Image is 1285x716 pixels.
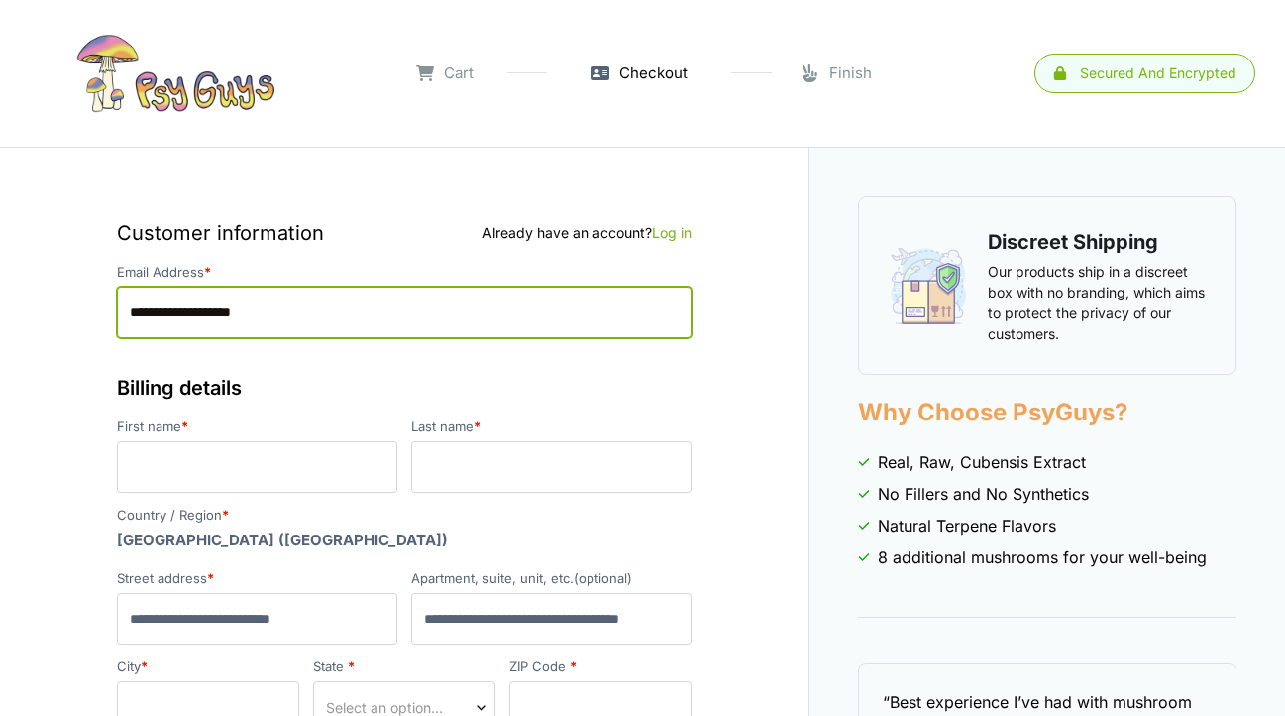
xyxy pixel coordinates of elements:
label: Apartment, suite, unit, etc. [411,572,692,585]
label: Street address [117,572,397,585]
label: First name [117,420,397,433]
a: Cart [416,62,474,85]
label: State [313,660,495,673]
span: 8 additional mushrooms for your well-being [878,545,1207,569]
label: ZIP Code [509,660,692,673]
span: Real, Raw, Cubensis Extract [878,450,1086,474]
strong: Discreet Shipping [988,230,1158,254]
span: Natural Terpene Flavors [878,514,1056,537]
div: Already have an account? [482,222,692,243]
span: Finish [829,62,872,85]
a: Secured and encrypted [1034,54,1255,93]
label: Email Address [117,266,692,279]
span: No Fillers and No Synthetics [878,482,1089,506]
span: Checkout [619,62,688,85]
label: City [117,660,299,673]
div: Secured and encrypted [1080,66,1236,80]
strong: [GEOGRAPHIC_DATA] ([GEOGRAPHIC_DATA]) [117,531,448,549]
p: Our products ship in a discreet box with no branding, which aims to protect the privacy of our cu... [988,261,1206,344]
h3: Customer information [117,218,692,248]
label: Last name [411,420,692,433]
span: (optional) [574,570,632,586]
h3: Billing details [117,373,692,403]
label: Country / Region [117,509,692,522]
strong: Why Choose PsyGuys? [858,398,1127,426]
a: Log in [652,224,692,241]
